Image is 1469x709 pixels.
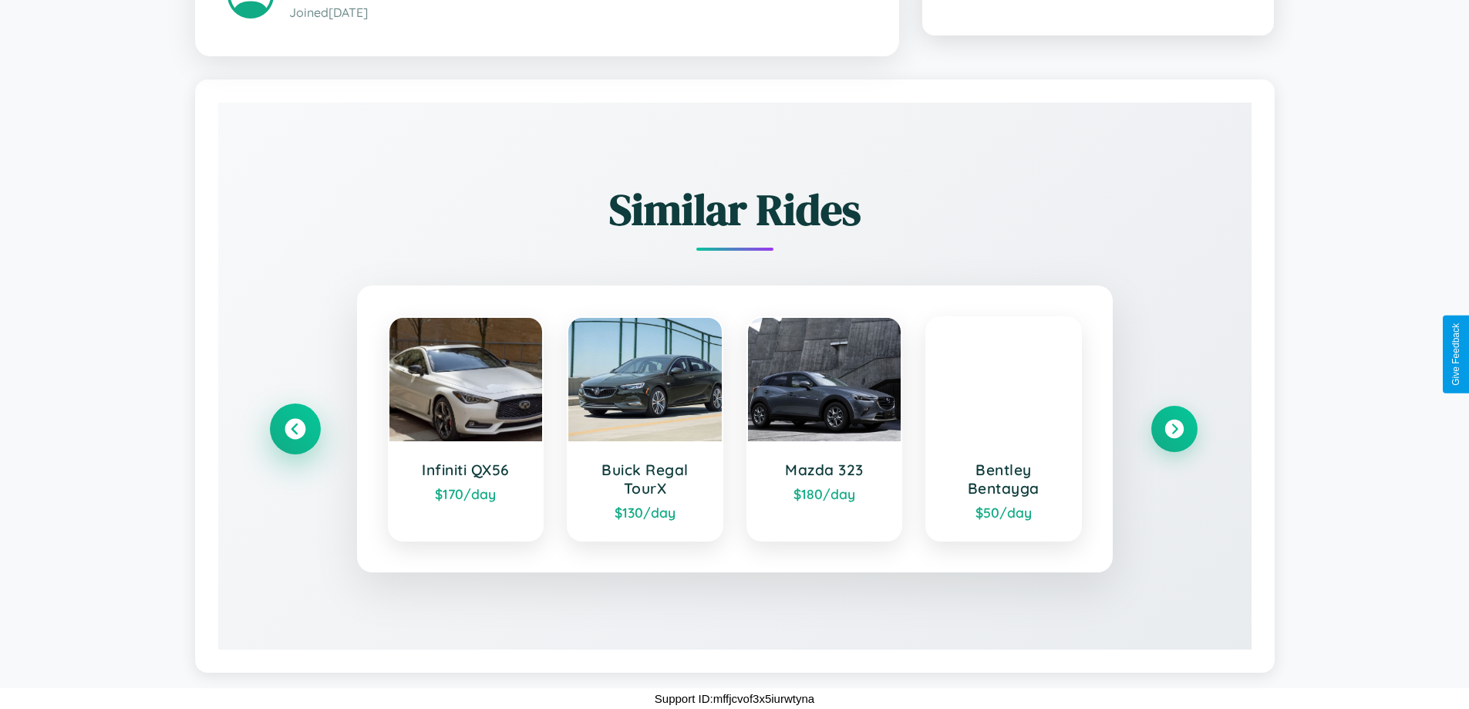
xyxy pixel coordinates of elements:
[925,316,1082,542] a: Bentley Bentayga$50/day
[763,485,886,502] div: $ 180 /day
[942,504,1065,521] div: $ 50 /day
[567,316,723,542] a: Buick Regal TourX$130/day
[584,504,706,521] div: $ 130 /day
[763,461,886,479] h3: Mazda 323
[388,316,544,542] a: Infiniti QX56$170/day
[289,2,867,24] p: Joined [DATE]
[942,461,1065,498] h3: Bentley Bentayga
[272,180,1198,239] h2: Similar Rides
[655,688,814,709] p: Support ID: mffjcvof3x5iurwtyna
[1450,323,1461,386] div: Give Feedback
[405,485,527,502] div: $ 170 /day
[405,461,527,479] h3: Infiniti QX56
[584,461,706,498] h3: Buick Regal TourX
[746,316,903,542] a: Mazda 323$180/day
